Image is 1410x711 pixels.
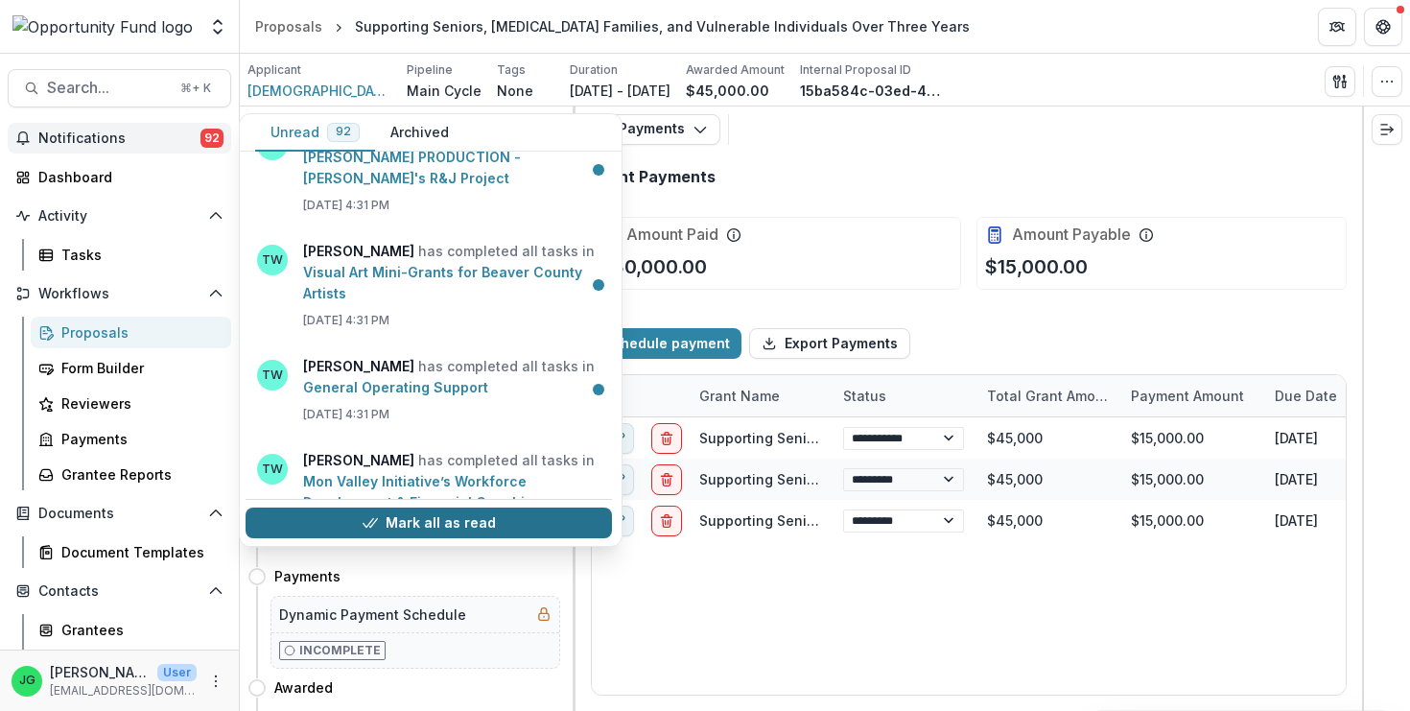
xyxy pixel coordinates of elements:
[31,352,231,384] a: Form Builder
[303,241,600,304] p: has completed all tasks in
[47,79,169,97] span: Search...
[246,508,612,538] button: Mark all as read
[651,422,682,453] button: delete
[651,463,682,494] button: delete
[699,430,1314,446] a: Supporting Seniors, [MEDICAL_DATA] Families, and Vulnerable Individuals Over Three Years
[299,642,381,659] p: Incomplete
[1318,8,1356,46] button: Partners
[688,386,791,406] div: Grant Name
[1119,386,1256,406] div: Payment Amount
[303,450,600,534] p: has completed all tasks in
[204,670,227,693] button: More
[274,677,333,698] h4: Awarded
[1372,114,1402,145] button: Expand right
[61,393,216,414] div: Reviewers
[1119,417,1263,459] div: $15,000.00
[800,61,911,79] p: Internal Proposal ID
[8,123,231,154] button: Notifications92
[688,375,832,416] div: Grant Name
[975,375,1119,416] div: Total Grant Amount
[8,69,231,107] button: Search...
[407,81,482,101] p: Main Cycle
[975,386,1119,406] div: Total Grant Amount
[255,16,322,36] div: Proposals
[975,417,1119,459] div: $45,000
[38,208,200,225] span: Activity
[247,81,391,101] a: [DEMOGRAPHIC_DATA] of [GEOGRAPHIC_DATA]
[50,682,197,699] p: [EMAIL_ADDRESS][DOMAIN_NAME]
[50,662,150,682] p: [PERSON_NAME]
[583,114,720,145] button: Payments
[38,167,216,187] div: Dashboard
[38,286,200,302] span: Workflows
[61,620,216,640] div: Grantees
[407,61,453,79] p: Pipeline
[1119,500,1263,541] div: $15,000.00
[38,506,200,522] span: Documents
[832,375,975,416] div: Status
[591,328,741,359] button: Schedule payment
[497,61,526,79] p: Tags
[8,161,231,193] a: Dashboard
[355,16,970,36] div: Supporting Seniors, [MEDICAL_DATA] Families, and Vulnerable Individuals Over Three Years
[497,81,533,101] p: None
[19,675,35,687] div: Jake Goodman
[749,328,910,359] button: Export Payments
[61,429,216,449] div: Payments
[570,81,670,101] p: [DATE] - [DATE]
[1012,225,1131,244] h2: Amount Payable
[975,500,1119,541] div: $45,000
[1119,375,1263,416] div: Payment Amount
[31,388,231,419] a: Reviewers
[204,8,231,46] button: Open entity switcher
[303,379,488,395] a: General Operating Support
[255,114,375,152] button: Unread
[832,386,898,406] div: Status
[303,264,582,301] a: Visual Art Mini-Grants for Beaver County Artists
[599,252,707,281] p: $30,000.00
[61,358,216,378] div: Form Builder
[176,78,215,99] div: ⌘ + K
[591,168,716,186] h2: Grant Payments
[985,252,1088,281] p: $15,000.00
[61,542,216,562] div: Document Templates
[38,583,200,600] span: Contacts
[200,129,223,148] span: 92
[38,130,200,147] span: Notifications
[303,356,600,398] p: has completed all tasks in
[31,459,231,490] a: Grantee Reports
[247,12,977,40] nav: breadcrumb
[975,459,1119,500] div: $45,000
[570,61,618,79] p: Duration
[1263,500,1407,541] div: [DATE]
[31,239,231,271] a: Tasks
[336,125,351,138] span: 92
[1364,8,1402,46] button: Get Help
[303,126,600,189] p: has completed all tasks in
[157,664,197,681] p: User
[1263,386,1349,406] div: Due Date
[375,114,464,152] button: Archived
[626,225,718,244] h2: Amount Paid
[1119,459,1263,500] div: $15,000.00
[31,614,231,646] a: Grantees
[1263,375,1407,416] div: Due Date
[1263,459,1407,500] div: [DATE]
[8,278,231,309] button: Open Workflows
[303,149,521,186] a: [PERSON_NAME] PRODUCTION - [PERSON_NAME]'s R&J Project
[61,322,216,343] div: Proposals
[31,317,231,348] a: Proposals
[247,12,330,40] a: Proposals
[274,566,341,586] h4: Payments
[279,604,466,625] h5: Dynamic Payment Schedule
[651,505,682,535] button: delete
[699,471,1314,487] a: Supporting Seniors, [MEDICAL_DATA] Families, and Vulnerable Individuals Over Three Years
[1263,417,1407,459] div: [DATE]
[699,512,1314,529] a: Supporting Seniors, [MEDICAL_DATA] Families, and Vulnerable Individuals Over Three Years
[8,576,231,606] button: Open Contacts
